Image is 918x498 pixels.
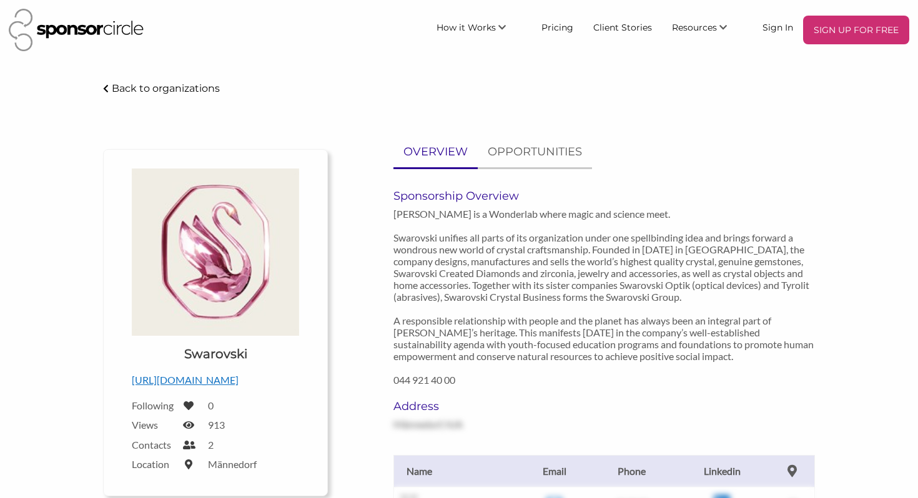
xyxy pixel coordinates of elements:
label: Männedorf [208,458,257,470]
label: 2 [208,439,214,451]
th: Linkedin [674,455,771,487]
p: OVERVIEW [403,143,468,161]
p: [PERSON_NAME] is a Wonderlab where magic and science meet. Swarovski unifies all parts of its org... [393,208,815,386]
a: Pricing [531,16,583,38]
p: SIGN UP FOR FREE [808,21,904,39]
label: Location [132,458,175,470]
th: Name [394,455,519,487]
h6: Address [393,399,521,413]
h6: Sponsorship Overview [393,189,815,203]
img: Swarovski Logo [132,168,299,336]
li: How it Works [427,16,531,44]
a: Client Stories [583,16,662,38]
p: [URL][DOMAIN_NAME] [132,372,299,388]
th: Email [519,455,590,487]
label: 0 [208,399,214,411]
h1: Swarovski [184,345,247,363]
span: How it Works [437,22,496,33]
p: Back to organizations [112,82,220,94]
img: Sponsor Circle Logo [9,9,144,51]
label: Views [132,419,175,431]
p: OPPORTUNITIES [488,143,582,161]
label: 913 [208,419,225,431]
th: Phone [590,455,674,487]
label: Following [132,399,175,411]
label: Contacts [132,439,175,451]
a: Sign In [753,16,803,38]
span: Resources [672,22,717,33]
li: Resources [662,16,753,44]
